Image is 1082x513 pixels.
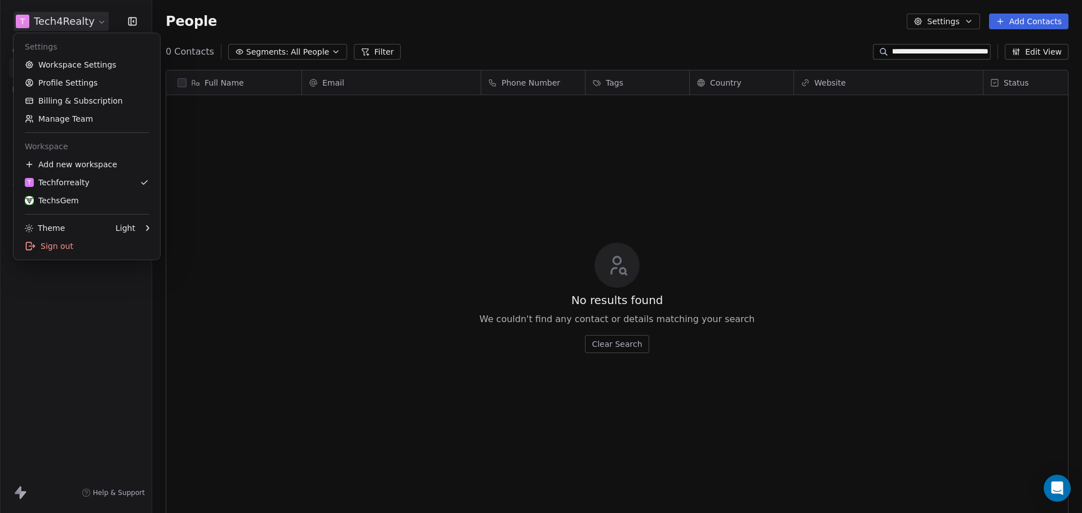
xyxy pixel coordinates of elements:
div: TechsGem [25,195,79,206]
div: Workspace [18,137,156,155]
a: Manage Team [18,110,156,128]
a: Billing & Subscription [18,92,156,110]
img: Untitled%20design.png [25,196,34,205]
div: Settings [18,38,156,56]
a: Profile Settings [18,74,156,92]
div: Theme [25,222,65,234]
div: Light [116,222,135,234]
a: Workspace Settings [18,56,156,74]
span: T [28,179,31,187]
div: Add new workspace [18,155,156,173]
div: Techforrealty [25,177,90,188]
div: Sign out [18,237,156,255]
